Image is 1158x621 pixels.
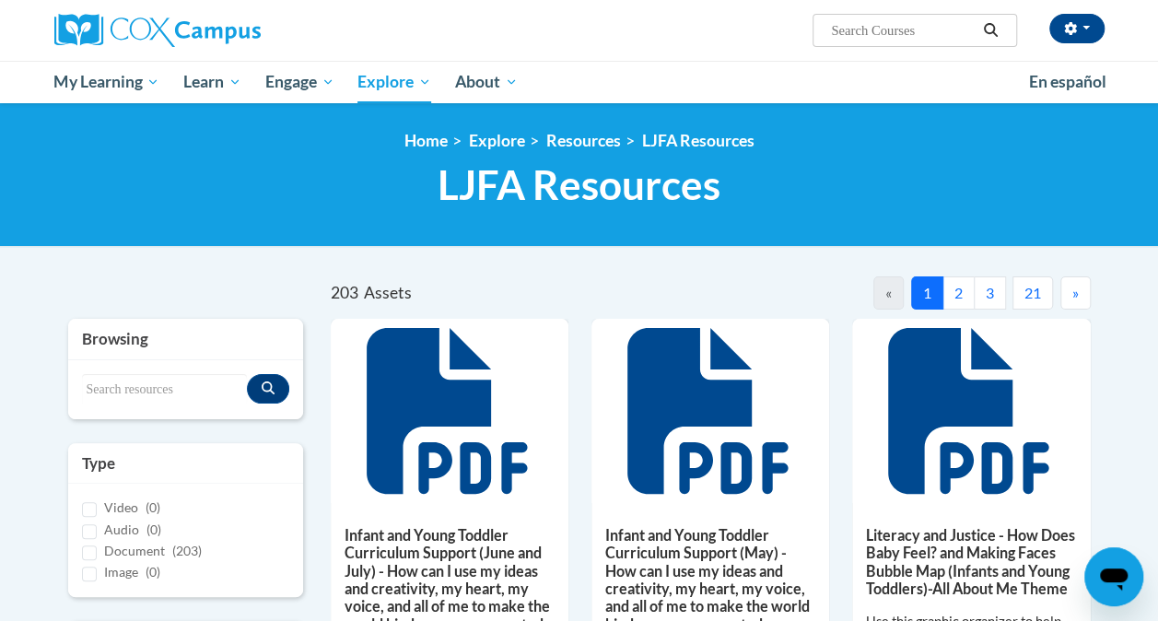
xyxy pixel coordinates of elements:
[54,14,261,47] img: Cox Campus
[404,131,448,150] a: Home
[104,499,138,515] span: Video
[104,543,165,558] span: Document
[942,276,975,310] button: 2
[829,19,977,41] input: Search Courses
[443,61,530,103] a: About
[82,452,289,475] h3: Type
[642,131,754,150] a: LJFA Resources
[104,564,138,580] span: Image
[53,71,159,93] span: My Learning
[104,521,139,537] span: Audio
[974,276,1006,310] button: 3
[331,283,358,302] span: 203
[1017,63,1118,101] a: En español
[146,499,160,515] span: (0)
[1049,14,1105,43] button: Account Settings
[455,71,518,93] span: About
[1029,72,1106,91] span: En español
[911,276,943,310] button: 1
[146,521,161,537] span: (0)
[146,564,160,580] span: (0)
[546,131,621,150] a: Resources
[469,131,525,150] a: Explore
[977,19,1004,41] button: Search
[42,61,172,103] a: My Learning
[265,71,334,93] span: Engage
[1084,547,1143,606] iframe: Button to launch messaging window
[345,61,443,103] a: Explore
[171,61,253,103] a: Learn
[364,283,412,302] span: Assets
[247,374,289,404] button: Search resources
[1072,284,1079,301] span: »
[41,61,1118,103] div: Main menu
[357,71,431,93] span: Explore
[253,61,346,103] a: Engage
[866,526,1076,597] h5: Literacy and Justice - How Does Baby Feel? and Making Faces Bubble Map (Infants and Young Toddler...
[82,328,289,350] h3: Browsing
[710,276,1091,310] nav: Pagination Navigation
[438,160,720,209] span: LJFA Resources
[1012,276,1053,310] button: 21
[1060,276,1091,310] button: Next
[183,71,241,93] span: Learn
[54,14,386,47] a: Cox Campus
[172,543,202,558] span: (203)
[82,374,247,405] input: Search resources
